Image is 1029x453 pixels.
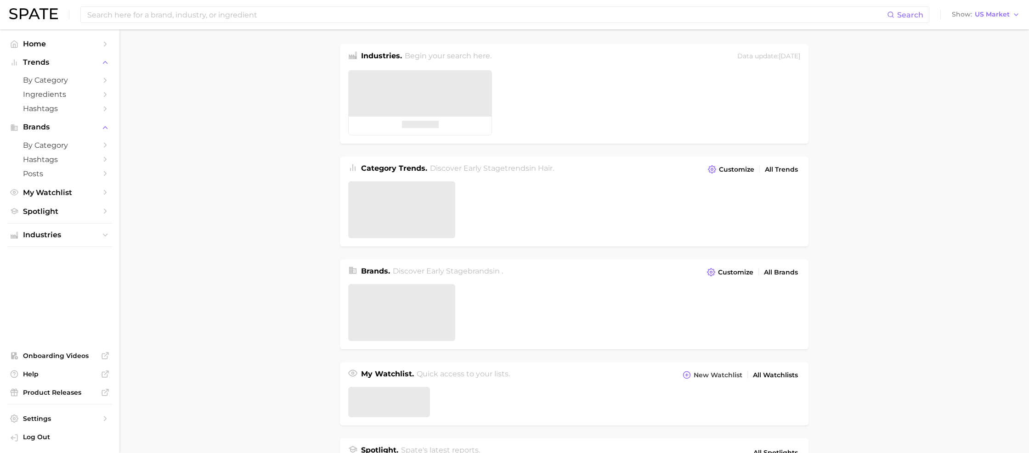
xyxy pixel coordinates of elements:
span: My Watchlist [23,188,96,197]
a: All Watchlists [751,369,800,381]
a: Onboarding Videos [7,349,112,363]
span: hair [538,164,553,173]
span: All Trends [765,166,798,173]
span: Discover Early Stage trends in . [430,164,554,173]
span: Category Trends . [361,164,427,173]
div: Data update: [DATE] [737,50,800,63]
a: Home [7,37,112,51]
h1: Industries. [361,50,402,63]
a: Help [7,367,112,381]
img: SPATE [9,8,58,19]
span: Home [23,39,96,48]
a: Hashtags [7,101,112,116]
span: Posts [23,169,96,178]
button: Industries [7,228,112,242]
span: Trends [23,58,96,67]
h2: Begin your search here. [405,50,492,63]
a: Log out. Currently logged in with e-mail rachael@diviofficial.com. [7,430,112,446]
a: by Category [7,73,112,87]
span: Help [23,370,96,378]
a: Product Releases [7,386,112,399]
span: New Watchlist [694,371,742,379]
button: Customize [705,266,756,279]
a: All Brands [762,266,800,279]
button: Customize [706,163,757,176]
a: by Category [7,138,112,152]
span: Show [952,12,972,17]
span: Spotlight [23,207,96,216]
h2: Quick access to your lists. [417,369,510,381]
button: Trends [7,56,112,69]
a: All Trends [763,163,800,176]
span: by Category [23,76,96,84]
a: Settings [7,412,112,425]
span: US Market [975,12,1010,17]
span: Customize [719,166,754,173]
span: Industries [23,231,96,239]
a: Ingredients [7,87,112,101]
a: Hashtags [7,152,112,167]
h1: My Watchlist. [361,369,414,381]
span: Hashtags [23,104,96,113]
span: Brands [23,123,96,131]
span: Ingredients [23,90,96,99]
span: Discover Early Stage brands in . [393,267,503,275]
span: Log Out [23,433,105,441]
a: My Watchlist [7,185,112,200]
span: Hashtags [23,155,96,164]
span: Product Releases [23,388,96,397]
button: Brands [7,120,112,134]
a: Spotlight [7,204,112,218]
a: Posts [7,167,112,181]
span: Settings [23,414,96,423]
span: Onboarding Videos [23,352,96,360]
span: by Category [23,141,96,150]
span: All Brands [764,268,798,276]
span: Customize [718,268,753,276]
span: Brands . [361,267,390,275]
button: ShowUS Market [950,9,1022,21]
button: New Watchlist [680,369,745,381]
input: Search here for a brand, industry, or ingredient [86,7,887,22]
span: Search [897,11,923,19]
span: All Watchlists [753,371,798,379]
